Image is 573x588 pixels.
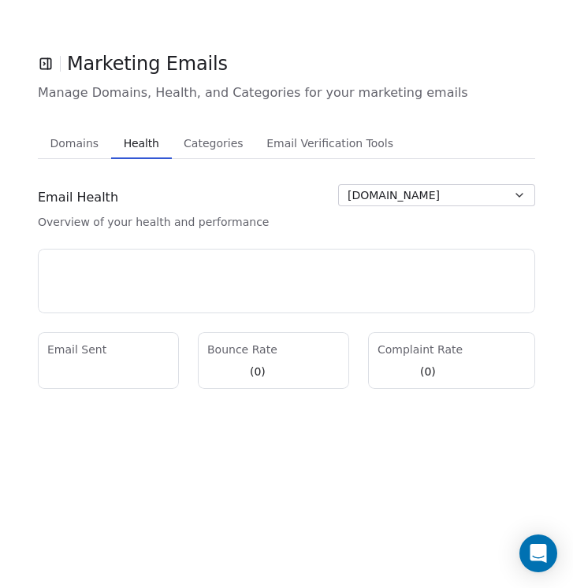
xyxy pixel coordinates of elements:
[177,132,249,154] span: Categories
[67,52,228,76] span: Marketing Emails
[378,342,526,357] div: Complaint Rate
[250,364,266,379] div: (0)
[348,187,440,204] span: [DOMAIN_NAME]
[47,342,169,357] div: Email Sent
[44,132,106,154] span: Domains
[420,364,436,379] div: (0)
[117,132,166,154] span: Health
[519,534,557,572] div: Open Intercom Messenger
[207,342,340,357] div: Bounce Rate
[38,188,118,207] span: Email Health
[38,83,535,102] span: Manage Domains, Health, and Categories for your marketing emails
[260,132,400,154] span: Email Verification Tools
[38,214,269,230] span: Overview of your health and performance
